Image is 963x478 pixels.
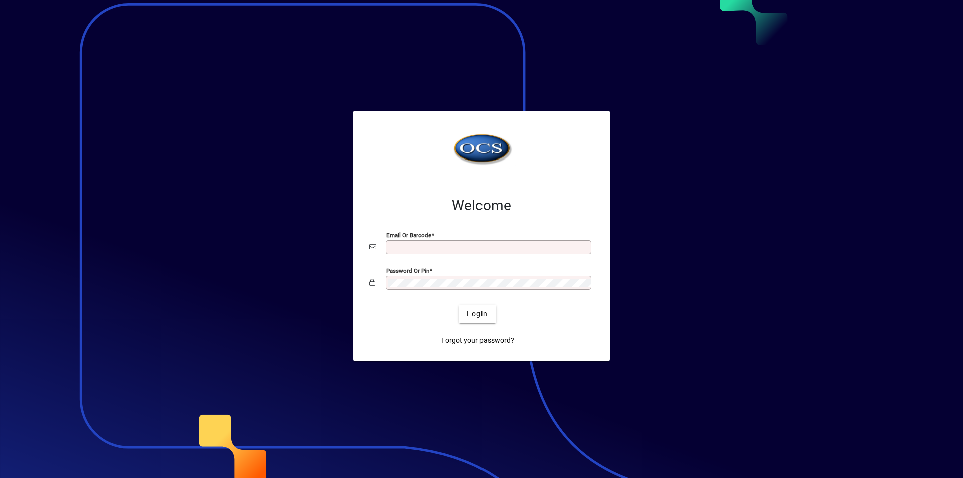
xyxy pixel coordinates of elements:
[386,267,429,274] mat-label: Password or Pin
[369,197,594,214] h2: Welcome
[386,232,431,239] mat-label: Email or Barcode
[459,305,496,323] button: Login
[467,309,488,320] span: Login
[437,331,518,349] a: Forgot your password?
[441,335,514,346] span: Forgot your password?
